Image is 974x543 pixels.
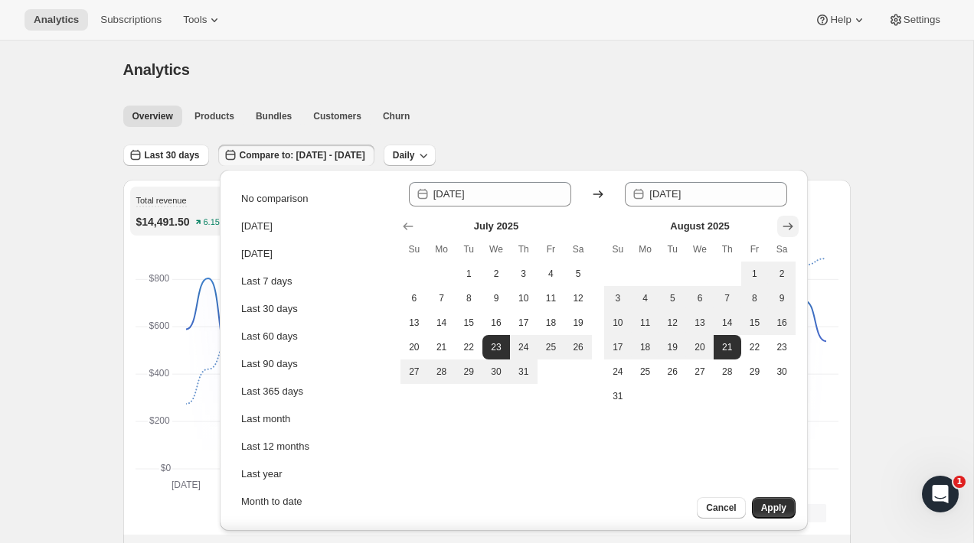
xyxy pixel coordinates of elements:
th: Monday [428,237,456,262]
button: Friday July 18 2025 [538,311,565,335]
button: Last month [237,407,390,431]
span: 19 [570,317,586,329]
span: Customers [313,110,361,122]
button: Friday July 11 2025 [538,286,565,311]
span: 31 [516,366,531,378]
button: Tuesday July 15 2025 [455,311,482,335]
button: Sunday July 6 2025 [400,286,428,311]
div: Last 30 days [241,301,298,317]
span: 6 [692,292,708,304]
button: Analytics [25,9,88,31]
span: 15 [461,317,476,329]
button: Friday August 29 2025 [741,359,769,384]
span: 2 [489,268,504,280]
button: Thursday August 14 2025 [714,311,741,335]
button: Friday August 15 2025 [741,311,769,335]
th: Friday [741,237,769,262]
span: Fr [747,243,763,255]
button: Tools [174,9,231,31]
button: Tuesday July 8 2025 [455,286,482,311]
th: Thursday [714,237,741,262]
div: [DATE] [241,246,273,262]
span: Products [194,110,234,122]
th: Monday [632,237,659,262]
button: Thursday July 24 2025 [510,335,538,359]
span: 9 [774,292,789,304]
span: Apply [761,502,786,514]
div: Last year [241,467,282,482]
span: 14 [434,317,449,329]
span: Analytics [123,61,190,78]
button: End of range Thursday August 21 2025 [714,335,741,359]
button: Sunday July 27 2025 [400,359,428,384]
button: Saturday August 9 2025 [768,286,796,311]
span: 1 [953,476,966,488]
span: Churn [383,110,410,122]
span: 25 [544,341,559,353]
span: 5 [665,292,680,304]
span: 15 [747,317,763,329]
span: Overview [132,110,173,122]
span: 17 [516,317,531,329]
span: Sa [774,243,789,255]
span: 8 [461,292,476,304]
button: Monday August 11 2025 [632,311,659,335]
button: Last 90 days [237,352,390,376]
button: Wednesday August 13 2025 [686,311,714,335]
span: 30 [774,366,789,378]
span: 3 [610,292,626,304]
button: Saturday August 2 2025 [768,262,796,286]
span: 1 [747,268,763,280]
button: Monday July 7 2025 [428,286,456,311]
button: Start of range Wednesday July 23 2025 [482,335,510,359]
span: 20 [407,341,422,353]
button: Cancel [697,497,745,519]
button: Tuesday July 22 2025 [455,335,482,359]
th: Saturday [564,237,592,262]
button: Help [806,9,875,31]
span: Th [516,243,531,255]
span: Tools [183,14,207,26]
button: Apply [752,497,796,519]
span: Compare to: [DATE] - [DATE] [240,149,365,161]
span: 1 [461,268,476,280]
button: Wednesday August 20 2025 [686,335,714,359]
text: $600 [149,320,169,331]
button: Sunday August 3 2025 [604,286,632,311]
span: Total revenue [136,196,187,205]
div: No comparison [241,191,308,206]
span: 8 [747,292,763,304]
span: 17 [610,341,626,353]
button: Saturday August 30 2025 [768,359,796,384]
text: [DATE] [172,480,201,490]
button: Monday July 14 2025 [428,311,456,335]
th: Tuesday [659,237,686,262]
span: 11 [544,292,559,304]
span: 18 [544,317,559,329]
button: Thursday July 31 2025 [510,359,538,384]
button: Monday August 25 2025 [632,359,659,384]
button: Last 12 months [237,434,390,459]
span: 7 [720,292,735,304]
span: Mo [638,243,653,255]
span: 21 [720,341,735,353]
span: Tu [665,243,680,255]
button: Saturday July 19 2025 [564,311,592,335]
button: Year to date [237,517,390,541]
button: Tuesday July 29 2025 [455,359,482,384]
button: Settings [879,9,949,31]
span: 27 [407,366,422,378]
th: Thursday [510,237,538,262]
span: 6 [407,292,422,304]
button: Last 30 days [123,145,209,166]
span: 20 [692,341,708,353]
button: Wednesday August 27 2025 [686,359,714,384]
button: Show next month, September 2025 [777,216,799,237]
span: Bundles [256,110,292,122]
button: Tuesday July 1 2025 [455,262,482,286]
button: Daily [384,145,436,166]
button: Sunday July 20 2025 [400,335,428,359]
button: [DATE] [237,242,390,266]
button: Sunday July 13 2025 [400,311,428,335]
button: Tuesday August 26 2025 [659,359,686,384]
